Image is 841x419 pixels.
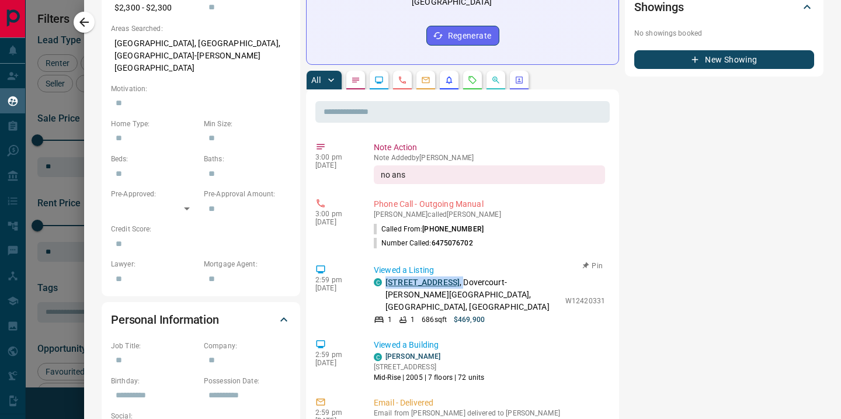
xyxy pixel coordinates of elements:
span: 6475076702 [432,239,473,247]
p: [STREET_ADDRESS] [374,362,484,372]
p: Email from [PERSON_NAME] delivered to [PERSON_NAME] [374,409,605,417]
p: Viewed a Listing [374,264,605,276]
p: Home Type: [111,119,198,129]
p: Email - Delivered [374,397,605,409]
svg: Emails [421,75,430,85]
p: Areas Searched: [111,23,291,34]
p: Number Called: [374,238,473,248]
p: Called From: [374,224,484,234]
p: 2:59 pm [315,408,356,417]
p: Motivation: [111,84,291,94]
p: 2:59 pm [315,276,356,284]
button: Pin [576,261,610,271]
p: W12420331 [565,296,605,306]
p: Pre-Approved: [111,189,198,199]
p: Beds: [111,154,198,164]
p: , Dovercourt-[PERSON_NAME][GEOGRAPHIC_DATA], [GEOGRAPHIC_DATA], [GEOGRAPHIC_DATA] [385,276,559,313]
button: Regenerate [426,26,499,46]
a: [PERSON_NAME] [385,352,440,361]
p: Note Action [374,141,605,154]
svg: Lead Browsing Activity [374,75,384,85]
svg: Requests [468,75,477,85]
svg: Listing Alerts [444,75,454,85]
p: Lawyer: [111,259,198,269]
p: 2:59 pm [315,351,356,359]
p: [GEOGRAPHIC_DATA], [GEOGRAPHIC_DATA], [GEOGRAPHIC_DATA]-[PERSON_NAME][GEOGRAPHIC_DATA] [111,34,291,78]
svg: Agent Actions [515,75,524,85]
div: condos.ca [374,278,382,286]
p: [DATE] [315,218,356,226]
div: Personal Information [111,306,291,334]
h2: Personal Information [111,310,219,329]
p: 1 [411,314,415,325]
p: Company: [204,341,291,351]
svg: Opportunities [491,75,501,85]
div: condos.ca [374,353,382,361]
span: [PHONE_NUMBER] [422,225,484,233]
p: 1 [388,314,392,325]
p: Viewed a Building [374,339,605,351]
p: Job Title: [111,341,198,351]
p: 3:00 pm [315,210,356,218]
p: 686 sqft [422,314,447,325]
p: Min Size: [204,119,291,129]
p: [DATE] [315,284,356,292]
p: $469,900 [454,314,485,325]
p: [PERSON_NAME] called [PERSON_NAME] [374,210,605,219]
p: No showings booked [634,28,814,39]
p: Possession Date: [204,376,291,386]
p: Birthday: [111,376,198,386]
p: Baths: [204,154,291,164]
p: All [311,76,321,84]
p: [DATE] [315,161,356,169]
p: Credit Score: [111,224,291,234]
p: [DATE] [315,359,356,367]
svg: Calls [398,75,407,85]
a: [STREET_ADDRESS] [385,278,460,287]
p: Pre-Approval Amount: [204,189,291,199]
p: Note Added by [PERSON_NAME] [374,154,605,162]
p: 3:00 pm [315,153,356,161]
p: Mortgage Agent: [204,259,291,269]
button: New Showing [634,50,814,69]
div: no ans [374,165,605,184]
svg: Notes [351,75,360,85]
p: Mid-Rise | 2005 | 7 floors | 72 units [374,372,484,383]
p: Phone Call - Outgoing Manual [374,198,605,210]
